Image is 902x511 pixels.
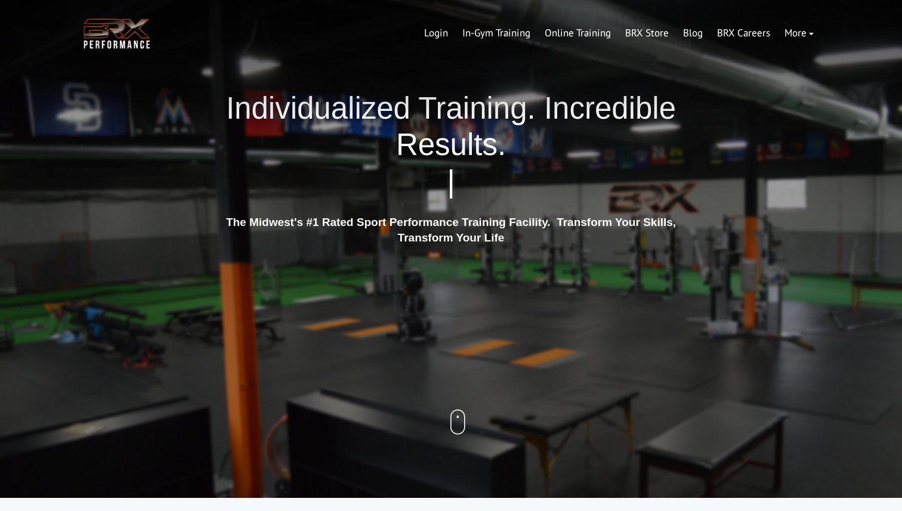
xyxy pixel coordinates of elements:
a: BRX Careers [710,19,777,48]
h1: Individualized Training. Incredible Results. [221,90,681,200]
span: | [447,165,455,199]
a: BRX Store [618,19,676,48]
a: More [777,19,821,48]
img: BRX Transparent Logo-2 [81,16,153,52]
a: Blog [676,19,710,48]
div: Navigation Menu [417,19,821,48]
a: Login [417,19,455,48]
a: Online Training [538,19,618,48]
a: In-Gym Training [455,19,538,48]
strong: The Midwest's #1 Rated Sport Performance Training Facility. Transform Your Skills, Transform Your... [226,216,676,244]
